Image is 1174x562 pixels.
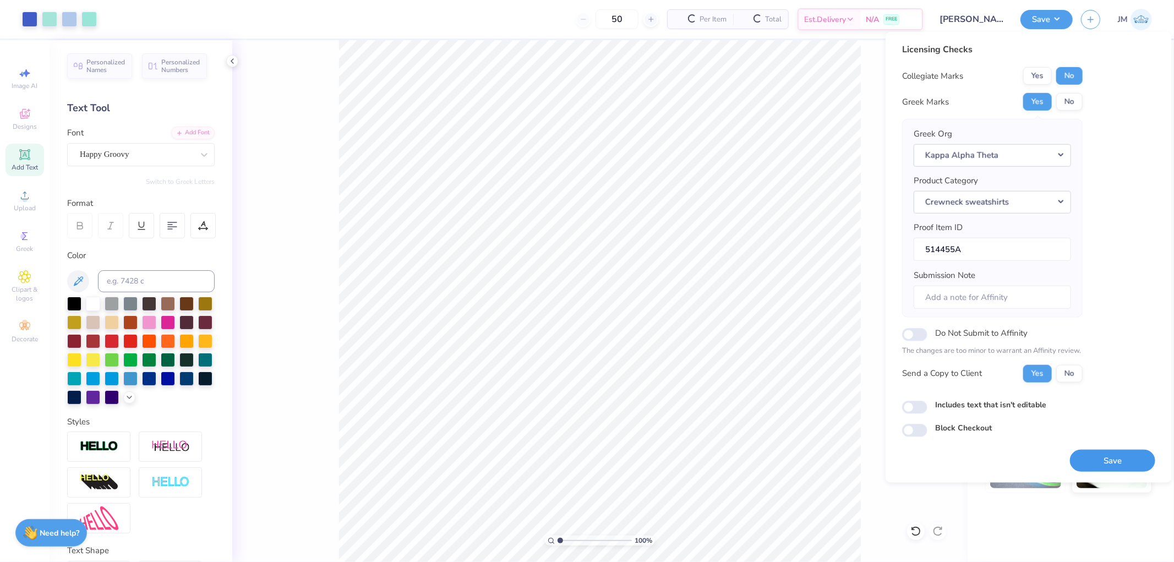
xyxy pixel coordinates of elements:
label: Product Category [914,174,978,187]
img: 3d Illusion [80,474,118,492]
button: Save [1020,10,1073,29]
span: Total [765,14,782,25]
p: The changes are too minor to warrant an Affinity review. [902,346,1083,357]
span: Est. Delivery [804,14,846,25]
label: Font [67,127,84,139]
div: Color [67,249,215,262]
div: Send a Copy to Client [902,367,982,380]
div: Styles [67,416,215,428]
button: Yes [1023,67,1052,85]
img: Shadow [151,440,190,454]
div: Greek Marks [902,96,949,108]
span: Personalized Names [86,58,125,74]
span: Personalized Numbers [161,58,200,74]
img: Stroke [80,440,118,453]
label: Submission Note [914,269,975,282]
img: Free Distort [80,506,118,530]
div: Collegiate Marks [902,70,963,83]
span: Add Text [12,163,38,172]
label: Includes text that isn't editable [935,399,1046,410]
span: Upload [14,204,36,212]
span: Greek [17,244,34,253]
div: Text Shape [67,544,215,557]
div: Add Font [171,127,215,139]
span: JM [1118,13,1128,26]
input: Untitled Design [931,8,1012,30]
img: Joshua Macky Gaerlan [1131,9,1152,30]
img: Negative Space [151,476,190,489]
a: JM [1118,9,1152,30]
span: Image AI [12,81,38,90]
label: Greek Org [914,128,952,140]
span: Designs [13,122,37,131]
div: Format [67,197,216,210]
span: Decorate [12,335,38,343]
span: FREE [886,15,897,23]
button: Yes [1023,364,1052,382]
button: No [1056,364,1083,382]
span: Per Item [700,14,727,25]
label: Proof Item ID [914,221,963,234]
input: Add a note for Affinity [914,285,1071,309]
button: No [1056,93,1083,111]
button: No [1056,67,1083,85]
input: – – [596,9,638,29]
span: N/A [866,14,879,25]
button: Save [1070,449,1155,472]
input: e.g. 7428 c [98,270,215,292]
button: Crewneck sweatshirts [914,190,1071,213]
label: Do Not Submit to Affinity [935,326,1028,340]
div: Text Tool [67,101,215,116]
span: Clipart & logos [6,285,44,303]
div: Licensing Checks [902,43,1083,56]
strong: Need help? [40,528,80,538]
button: Kappa Alpha Theta [914,144,1071,166]
button: Switch to Greek Letters [146,177,215,186]
label: Block Checkout [935,422,992,434]
span: 100 % [635,536,652,545]
button: Yes [1023,93,1052,111]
